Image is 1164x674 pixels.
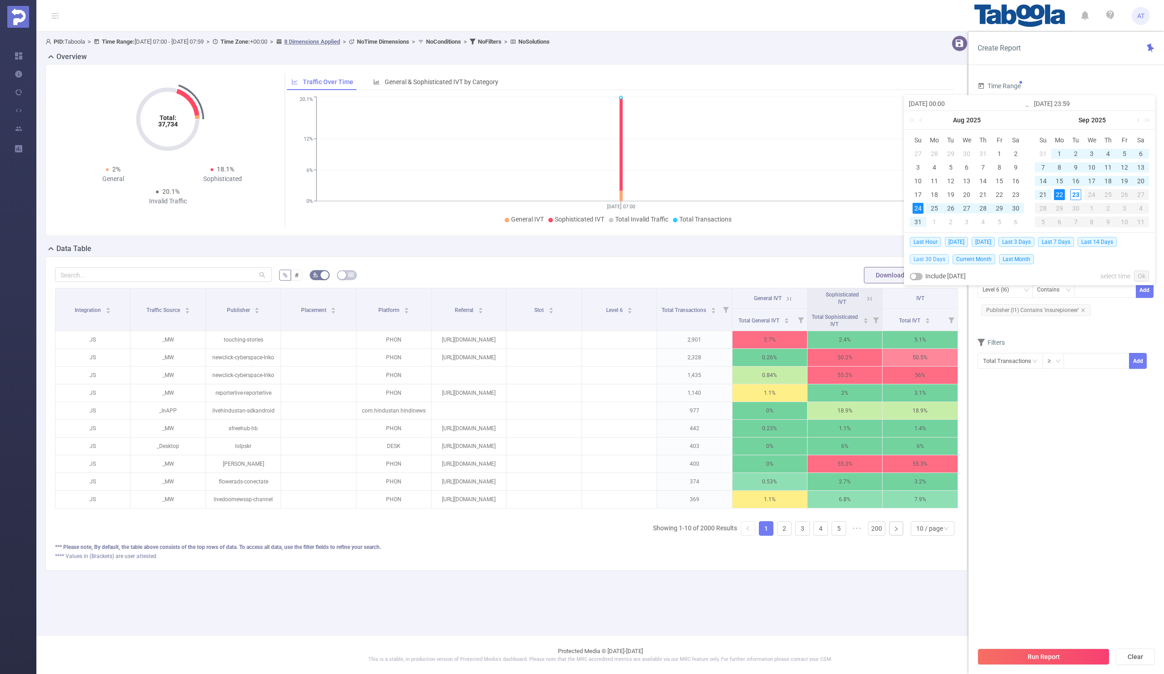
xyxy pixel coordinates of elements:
[978,216,988,227] div: 4
[1133,189,1149,200] div: 27
[1084,215,1100,229] td: October 8, 2025
[864,267,929,283] button: Download PDF
[910,147,926,161] td: July 27, 2025
[300,97,313,103] tspan: 20.1%
[1135,176,1146,186] div: 20
[926,161,943,174] td: August 4, 2025
[1133,111,1141,129] a: Next month (PageDown)
[1100,133,1116,147] th: Thu
[1116,133,1133,147] th: Fri
[945,162,956,173] div: 5
[313,272,318,277] i: icon: bg-colors
[994,189,1005,200] div: 22
[1051,136,1068,144] span: Mo
[1100,161,1116,174] td: September 11, 2025
[1135,148,1146,159] div: 6
[1051,147,1068,161] td: September 1, 2025
[1116,161,1133,174] td: September 12, 2025
[926,133,943,147] th: Mon
[1100,215,1116,229] td: October 9, 2025
[409,38,418,45] span: >
[994,148,1005,159] div: 1
[1054,162,1065,173] div: 8
[1084,136,1100,144] span: We
[679,216,732,223] span: Total Transactions
[555,216,604,223] span: Sophisticated IVT
[1078,111,1090,129] a: Sep
[975,215,991,229] td: September 4, 2025
[945,189,956,200] div: 19
[1133,133,1149,147] th: Sat
[978,189,988,200] div: 21
[1070,176,1081,186] div: 16
[1010,162,1021,173] div: 9
[994,216,1005,227] div: 5
[975,174,991,188] td: August 14, 2025
[943,136,959,144] span: Tu
[913,203,923,214] div: 24
[1086,148,1097,159] div: 3
[1100,201,1116,215] td: October 2, 2025
[1134,271,1149,282] a: Ok
[945,216,956,227] div: 2
[1038,148,1049,159] div: 31
[1119,162,1130,173] div: 12
[910,201,926,215] td: August 24, 2025
[1133,174,1149,188] td: September 20, 2025
[909,98,1025,109] input: Start date
[1103,176,1114,186] div: 18
[1084,216,1100,227] div: 8
[1070,162,1081,173] div: 9
[1100,147,1116,161] td: September 4, 2025
[910,267,966,285] div: Include [DATE]
[929,189,940,200] div: 18
[961,162,972,173] div: 6
[304,136,313,142] tspan: 12%
[961,148,972,159] div: 30
[868,522,885,535] a: 200
[1116,203,1133,214] div: 3
[1133,215,1149,229] td: October 11, 2025
[926,201,943,215] td: August 25, 2025
[910,136,926,144] span: Su
[975,133,991,147] th: Thu
[1116,649,1155,665] button: Clear
[1068,216,1084,227] div: 7
[1008,133,1024,147] th: Sat
[1086,176,1097,186] div: 17
[1068,133,1084,147] th: Tue
[1103,162,1114,173] div: 11
[1133,201,1149,215] td: October 4, 2025
[284,38,340,45] u: 8 Dimensions Applied
[1035,216,1051,227] div: 5
[991,188,1008,201] td: August 22, 2025
[943,174,959,188] td: August 12, 2025
[1068,161,1084,174] td: September 9, 2025
[926,147,943,161] td: July 28, 2025
[1024,287,1029,294] i: icon: down
[1010,148,1021,159] div: 2
[1100,188,1116,201] td: September 25, 2025
[945,203,956,214] div: 26
[1008,215,1024,229] td: September 6, 2025
[306,167,313,173] tspan: 6%
[945,176,956,186] div: 12
[929,162,940,173] div: 4
[340,38,349,45] span: >
[910,174,926,188] td: August 10, 2025
[998,237,1034,247] span: Last 3 Days
[1008,161,1024,174] td: August 9, 2025
[983,282,1015,297] div: Level 6 (l6)
[913,148,923,159] div: 27
[1010,189,1021,200] div: 23
[291,79,298,85] i: icon: line-chart
[913,216,923,227] div: 31
[759,522,773,535] a: 1
[943,147,959,161] td: July 29, 2025
[965,111,982,129] a: 2025
[926,136,943,144] span: Mo
[1038,189,1049,200] div: 21
[461,38,470,45] span: >
[518,38,550,45] b: No Solutions
[759,521,773,536] li: 1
